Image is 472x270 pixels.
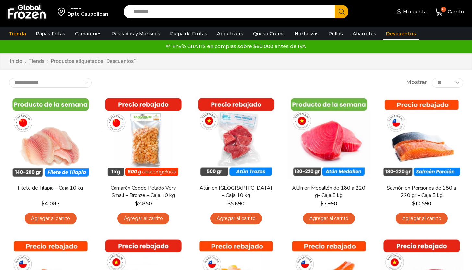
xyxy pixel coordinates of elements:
[25,213,77,225] a: Agregar al carrito: “Filete de Tilapia - Caja 10 kg”
[395,5,427,18] a: Mi cuenta
[291,184,366,199] a: Atún en Medallón de 180 a 220 g- Caja 5 kg
[446,8,464,15] span: Carrito
[335,5,348,18] button: Search button
[320,201,323,207] span: $
[214,28,247,40] a: Appetizers
[349,28,380,40] a: Abarrotes
[227,201,231,207] span: $
[117,213,169,225] a: Agregar al carrito: “Camarón Cocido Pelado Very Small - Bronze - Caja 10 kg”
[67,11,108,17] div: Dpto Caupolican
[41,201,60,207] bdi: 4.087
[32,28,68,40] a: Papas Fritas
[9,58,23,65] a: Inicio
[303,213,355,225] a: Agregar al carrito: “Atún en Medallón de 180 a 220 g- Caja 5 kg”
[108,28,163,40] a: Pescados y Mariscos
[250,28,288,40] a: Queso Crema
[28,58,45,65] a: Tienda
[6,28,29,40] a: Tienda
[167,28,211,40] a: Pulpa de Frutas
[383,28,419,40] a: Descuentos
[433,4,466,19] a: 0 Carrito
[9,78,92,88] select: Pedido de la tienda
[384,184,459,199] a: Salmón en Porciones de 180 a 220 gr – Caja 5 kg
[135,201,138,207] span: $
[412,201,431,207] bdi: 10.590
[320,201,337,207] bdi: 7.990
[67,6,108,11] div: Enviar a
[412,201,415,207] span: $
[199,184,273,199] a: Atún en [GEOGRAPHIC_DATA] – Caja 10 kg
[106,184,180,199] a: Camarón Cocido Pelado Very Small – Bronze – Caja 10 kg
[401,8,427,15] span: Mi cuenta
[396,213,448,225] a: Agregar al carrito: “Salmón en Porciones de 180 a 220 gr - Caja 5 kg”
[72,28,105,40] a: Camarones
[9,58,136,65] nav: Breadcrumb
[51,58,136,64] h1: Productos etiquetados “Descuentos”
[13,184,88,192] a: Filete de Tilapia – Caja 10 kg
[135,201,152,207] bdi: 2.850
[58,6,67,17] img: address-field-icon.svg
[406,79,427,86] span: Mostrar
[210,213,262,225] a: Agregar al carrito: “Atún en Trozos - Caja 10 kg”
[325,28,346,40] a: Pollos
[41,201,44,207] span: $
[227,201,245,207] bdi: 5.690
[441,7,446,12] span: 0
[291,28,322,40] a: Hortalizas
